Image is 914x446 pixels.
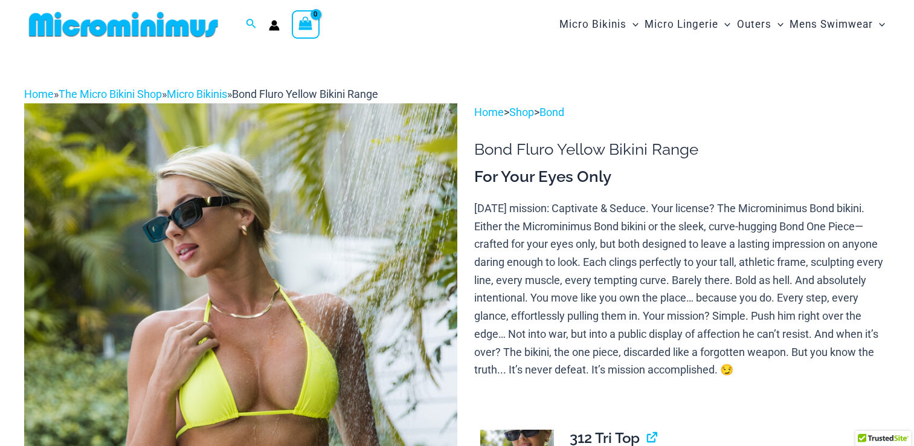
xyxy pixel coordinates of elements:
[24,88,54,100] a: Home
[771,9,784,40] span: Menu Toggle
[292,10,320,38] a: View Shopping Cart, empty
[24,11,223,38] img: MM SHOP LOGO FLAT
[626,9,639,40] span: Menu Toggle
[24,88,378,100] span: » » »
[474,167,890,187] h3: For Your Eyes Only
[787,6,888,43] a: Mens SwimwearMenu ToggleMenu Toggle
[167,88,227,100] a: Micro Bikinis
[232,88,378,100] span: Bond Fluro Yellow Bikini Range
[474,140,890,159] h1: Bond Fluro Yellow Bikini Range
[873,9,885,40] span: Menu Toggle
[269,20,280,31] a: Account icon link
[642,6,733,43] a: Micro LingerieMenu ToggleMenu Toggle
[645,9,718,40] span: Micro Lingerie
[539,106,564,118] a: Bond
[474,199,890,379] p: [DATE] mission: Captivate & Seduce. Your license? The Microminimus Bond bikini. Either the Microm...
[556,6,642,43] a: Micro BikinisMenu ToggleMenu Toggle
[59,88,162,100] a: The Micro Bikini Shop
[718,9,730,40] span: Menu Toggle
[474,106,504,118] a: Home
[555,4,890,45] nav: Site Navigation
[734,6,787,43] a: OutersMenu ToggleMenu Toggle
[737,9,771,40] span: Outers
[509,106,534,118] a: Shop
[559,9,626,40] span: Micro Bikinis
[474,103,890,121] p: > >
[790,9,873,40] span: Mens Swimwear
[246,17,257,32] a: Search icon link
